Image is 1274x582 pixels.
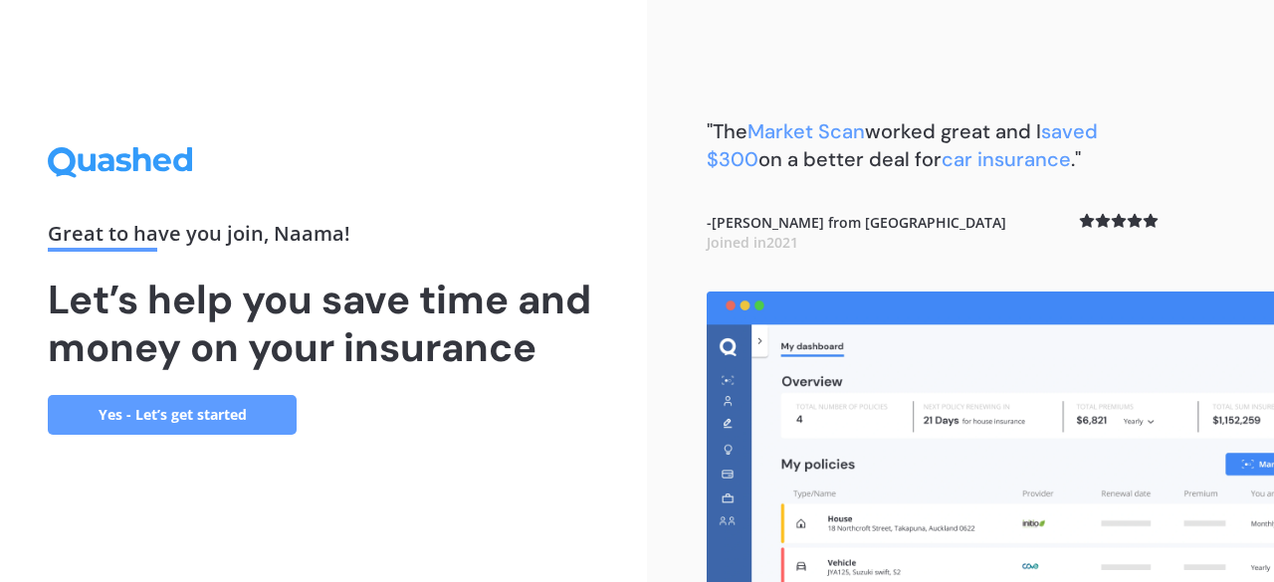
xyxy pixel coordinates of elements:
img: dashboard.webp [707,291,1274,582]
a: Yes - Let’s get started [48,395,297,435]
span: Joined in 2021 [707,233,798,252]
b: - [PERSON_NAME] from [GEOGRAPHIC_DATA] [707,213,1006,252]
div: Great to have you join , Naama ! [48,224,599,252]
span: car insurance [942,146,1071,172]
b: "The worked great and I on a better deal for ." [707,118,1098,172]
h1: Let’s help you save time and money on your insurance [48,276,599,371]
span: Market Scan [747,118,865,144]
